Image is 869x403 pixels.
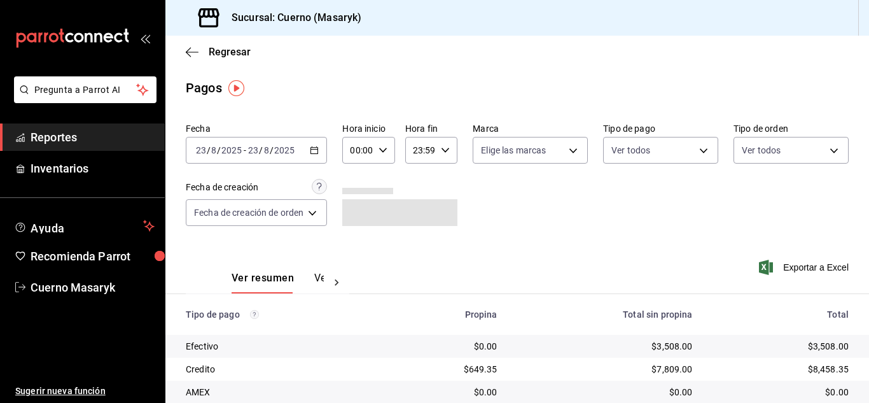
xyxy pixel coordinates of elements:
[232,272,294,293] button: Ver resumen
[342,124,394,133] label: Hora inicio
[518,363,693,376] div: $7,809.00
[274,145,295,155] input: ----
[34,83,137,97] span: Pregunta a Parrot AI
[140,33,150,43] button: open_drawer_menu
[713,363,849,376] div: $8,458.35
[400,363,497,376] div: $649.35
[195,145,207,155] input: --
[314,272,362,293] button: Ver pagos
[603,124,718,133] label: Tipo de pago
[186,363,380,376] div: Credito
[518,340,693,353] div: $3,508.00
[186,340,380,353] div: Efectivo
[31,160,155,177] span: Inventarios
[232,272,324,293] div: navigation tabs
[31,279,155,296] span: Cuerno Masaryk
[259,145,263,155] span: /
[228,80,244,96] img: Tooltip marker
[209,46,251,58] span: Regresar
[31,218,138,234] span: Ayuda
[31,248,155,265] span: Recomienda Parrot
[31,129,155,146] span: Reportes
[186,181,258,194] div: Fecha de creación
[611,144,650,157] span: Ver todos
[400,386,497,399] div: $0.00
[186,46,251,58] button: Regresar
[481,144,546,157] span: Elige las marcas
[244,145,246,155] span: -
[473,124,588,133] label: Marca
[405,124,457,133] label: Hora fin
[733,124,849,133] label: Tipo de orden
[713,386,849,399] div: $0.00
[186,386,380,399] div: AMEX
[400,340,497,353] div: $0.00
[186,124,327,133] label: Fecha
[186,78,222,97] div: Pagos
[15,385,155,398] span: Sugerir nueva función
[207,145,211,155] span: /
[518,386,693,399] div: $0.00
[9,92,156,106] a: Pregunta a Parrot AI
[221,10,361,25] h3: Sucursal: Cuerno (Masaryk)
[186,309,380,320] div: Tipo de pago
[247,145,259,155] input: --
[211,145,217,155] input: --
[217,145,221,155] span: /
[14,76,156,103] button: Pregunta a Parrot AI
[250,310,259,319] svg: Los pagos realizados con Pay y otras terminales son montos brutos.
[263,145,270,155] input: --
[761,260,849,275] button: Exportar a Excel
[194,206,303,219] span: Fecha de creación de orden
[400,309,497,320] div: Propina
[713,340,849,353] div: $3,508.00
[270,145,274,155] span: /
[713,309,849,320] div: Total
[221,145,242,155] input: ----
[742,144,781,157] span: Ver todos
[518,309,693,320] div: Total sin propina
